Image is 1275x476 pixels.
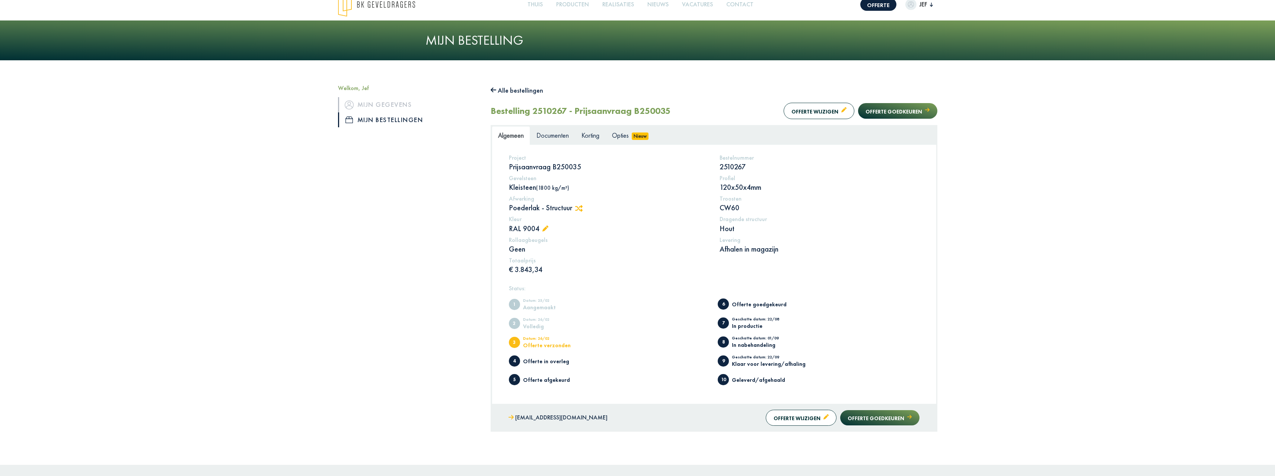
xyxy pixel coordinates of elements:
[791,108,838,115] font: Offerte wijzigen
[732,354,779,360] font: Geschatte datum: 22/09
[919,0,927,8] font: Jef
[509,265,542,274] font: € 3.843,34
[722,358,725,364] font: 9
[732,316,779,322] font: Geschatte datum: 22/08
[766,410,836,426] button: Offerte wijzigen
[726,0,753,8] font: Contact
[515,413,608,421] font: [EMAIL_ADDRESS][DOMAIN_NAME]
[338,84,369,92] font: Welkom, Jef
[732,376,785,383] font: Geleverd/afgehaald
[509,174,536,182] font: Gevelsteen
[848,415,904,422] font: Offerte goedkeuren
[509,224,539,233] font: RAL 9004
[523,336,549,341] font: Datum: 26/02
[720,154,754,162] font: Bestelnummer
[720,236,740,244] font: Levering
[509,318,520,329] span: Volledig
[523,304,556,311] font: Aangemaakt
[509,154,526,162] font: Project
[523,317,549,322] font: Datum: 26/02
[513,339,516,345] font: 3
[720,182,761,192] font: 120x50x4mm
[491,105,670,116] font: Bestelling 2510267 - Prijsaanvraag B250035
[718,336,729,348] span: In nabehandeling
[509,337,520,348] span: Offerte verzonden
[682,0,713,8] font: Vacatures
[718,355,729,367] span: Klaar voor levering/afhaling
[492,126,936,144] ul: Tabbladen
[612,131,629,140] font: Opties
[498,86,543,95] font: Alle bestellingen
[536,131,569,140] font: Documenten
[721,377,726,383] font: 10
[491,84,544,96] button: Alle bestellingen
[523,298,549,303] font: Datum: 25/02
[720,174,735,182] font: Profiel
[732,360,806,367] font: Klaar voor levering/afhaling
[509,299,520,310] span: Aangemaakt
[732,335,779,341] font: Geschatte datum: 01/09
[722,320,725,326] font: 7
[647,0,669,8] font: Nieuws
[774,415,820,422] font: Offerte wijzigen
[556,0,589,8] font: Producten
[509,182,536,192] font: Kleisteen
[634,133,647,139] font: Nieuw
[784,103,854,119] button: Offerte wijzigen
[338,97,479,112] a: iconMijn gegevens
[509,244,525,254] font: Geen
[527,0,543,8] font: Thuis
[718,374,729,385] span: Geleverd/afgehaald
[720,162,746,172] font: 2510267
[509,215,522,223] font: Kleur
[357,115,423,124] font: Mijn bestellingen
[513,377,516,383] font: 5
[720,203,739,213] font: CW60
[858,103,937,118] button: Offerte goedkeuren
[509,412,608,423] a: [EMAIL_ADDRESS][DOMAIN_NAME]
[720,215,767,223] font: Dragende structuur
[720,195,742,202] font: Troosten
[509,162,581,172] font: Prijsaanvraag B250035
[523,323,544,330] font: Volledig
[509,374,520,385] span: Offerte afgekeurd
[513,320,516,326] font: 2
[840,410,919,425] button: Offerte goedkeuren
[523,376,570,383] font: Offerte afgekeurd
[509,256,536,264] font: Totaalprijs
[866,108,922,115] font: Offerte goedkeuren
[345,116,353,123] img: icon
[722,339,725,345] font: 8
[581,131,599,140] font: Korting
[732,301,787,308] font: Offerte goedgekeurd
[718,317,729,329] span: In productie
[425,32,523,49] font: Mijn bestelling
[513,301,516,307] font: 1
[338,112,479,127] a: iconMijn bestellingen
[509,236,548,244] font: Rollaagbeugels
[732,322,762,329] font: In productie
[523,358,569,365] font: Offerte in overleg
[602,0,634,8] font: Realisaties
[523,342,571,349] font: Offerte verzonden
[345,100,354,109] img: icon
[720,224,734,233] font: Hout
[718,298,729,310] span: Offerte goedgekeurd
[509,195,534,202] font: Afwerking
[867,1,890,9] font: Offerte
[513,358,516,364] font: 4
[498,131,524,140] font: Algemeen
[536,184,569,191] font: (1800 kg/m³)
[509,284,526,292] font: Status:
[732,341,775,348] font: In nabehandeling
[722,301,725,307] font: 6
[509,355,520,367] span: Offerte in overleg
[720,244,778,254] font: Afhalen in magazijn
[509,203,572,213] font: Poederlak - Structuur
[357,100,412,109] font: Mijn gegevens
